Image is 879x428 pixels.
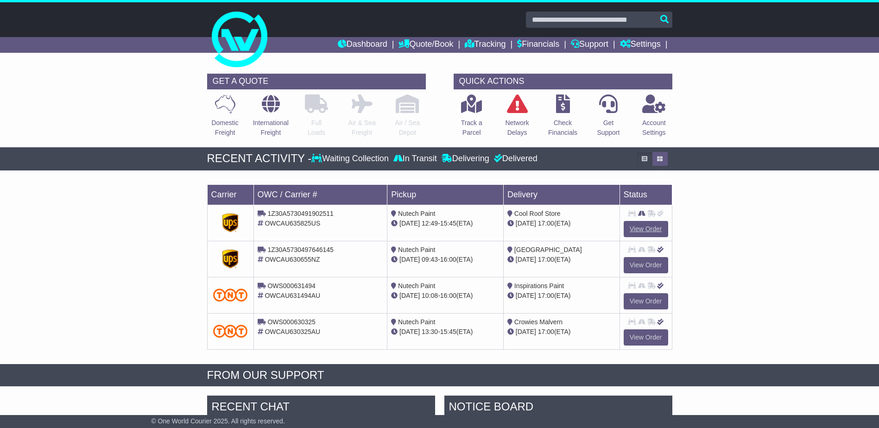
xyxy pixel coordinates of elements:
a: Financials [517,37,559,53]
p: International Freight [253,118,289,138]
div: - (ETA) [391,255,500,264]
a: DomesticFreight [211,94,239,143]
span: OWCAU630325AU [265,328,320,335]
span: Nutech Paint [398,318,435,326]
div: - (ETA) [391,219,500,228]
a: Quote/Book [398,37,453,53]
td: Carrier [207,184,253,205]
p: Network Delays [505,118,529,138]
a: GetSupport [596,94,620,143]
span: 15:45 [440,220,456,227]
span: 1Z30A5730491902511 [267,210,333,217]
div: (ETA) [507,291,616,301]
span: OWCAU635825US [265,220,320,227]
span: Cool Roof Store [514,210,561,217]
div: (ETA) [507,327,616,337]
span: Crowies Malvern [514,318,563,326]
div: (ETA) [507,219,616,228]
div: Delivered [492,154,538,164]
div: RECENT ACTIVITY - [207,152,312,165]
span: 1Z30A5730497646145 [267,246,333,253]
p: Track a Parcel [461,118,482,138]
span: 13:30 [422,328,438,335]
span: 17:00 [538,256,554,263]
p: Account Settings [642,118,666,138]
span: OWS000630325 [267,318,316,326]
span: Nutech Paint [398,246,435,253]
img: GetCarrierServiceDarkLogo [222,214,238,232]
p: Domestic Freight [211,118,238,138]
div: (ETA) [507,255,616,264]
a: AccountSettings [642,94,666,143]
span: Inspirations Paint [514,282,564,290]
td: Delivery [503,184,620,205]
span: OWCAU630655NZ [265,256,320,263]
a: Dashboard [338,37,387,53]
span: [DATE] [399,220,420,227]
div: - (ETA) [391,291,500,301]
span: 16:00 [440,256,456,263]
p: Air & Sea Freight [348,118,376,138]
p: Get Support [597,118,620,138]
td: Pickup [387,184,504,205]
a: View Order [624,293,668,309]
a: Track aParcel [461,94,483,143]
span: [GEOGRAPHIC_DATA] [514,246,582,253]
span: OWS000631494 [267,282,316,290]
a: View Order [624,329,668,346]
span: OWCAU631494AU [265,292,320,299]
span: [DATE] [399,256,420,263]
a: View Order [624,221,668,237]
a: Settings [620,37,661,53]
div: - (ETA) [391,327,500,337]
span: 17:00 [538,328,554,335]
div: Waiting Collection [311,154,391,164]
td: OWC / Carrier # [253,184,387,205]
span: 15:45 [440,328,456,335]
a: Tracking [465,37,506,53]
a: Support [571,37,608,53]
a: InternationalFreight [253,94,289,143]
div: In Transit [391,154,439,164]
div: FROM OUR SUPPORT [207,369,672,382]
p: Full Loads [305,118,328,138]
span: © One World Courier 2025. All rights reserved. [151,417,285,425]
div: RECENT CHAT [207,396,435,421]
a: View Order [624,257,668,273]
span: Nutech Paint [398,282,435,290]
span: 10:08 [422,292,438,299]
span: [DATE] [516,292,536,299]
span: 17:00 [538,220,554,227]
span: 12:49 [422,220,438,227]
span: [DATE] [399,328,420,335]
img: TNT_Domestic.png [213,289,248,301]
div: GET A QUOTE [207,74,426,89]
p: Air / Sea Depot [395,118,420,138]
img: GetCarrierServiceDarkLogo [222,250,238,268]
a: CheckFinancials [548,94,578,143]
span: 17:00 [538,292,554,299]
p: Check Financials [548,118,577,138]
img: TNT_Domestic.png [213,325,248,337]
td: Status [620,184,672,205]
div: NOTICE BOARD [444,396,672,421]
a: NetworkDelays [505,94,529,143]
span: 09:43 [422,256,438,263]
span: [DATE] [516,256,536,263]
div: QUICK ACTIONS [454,74,672,89]
div: Delivering [439,154,492,164]
span: [DATE] [399,292,420,299]
span: 16:00 [440,292,456,299]
span: [DATE] [516,328,536,335]
span: [DATE] [516,220,536,227]
span: Nutech Paint [398,210,435,217]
